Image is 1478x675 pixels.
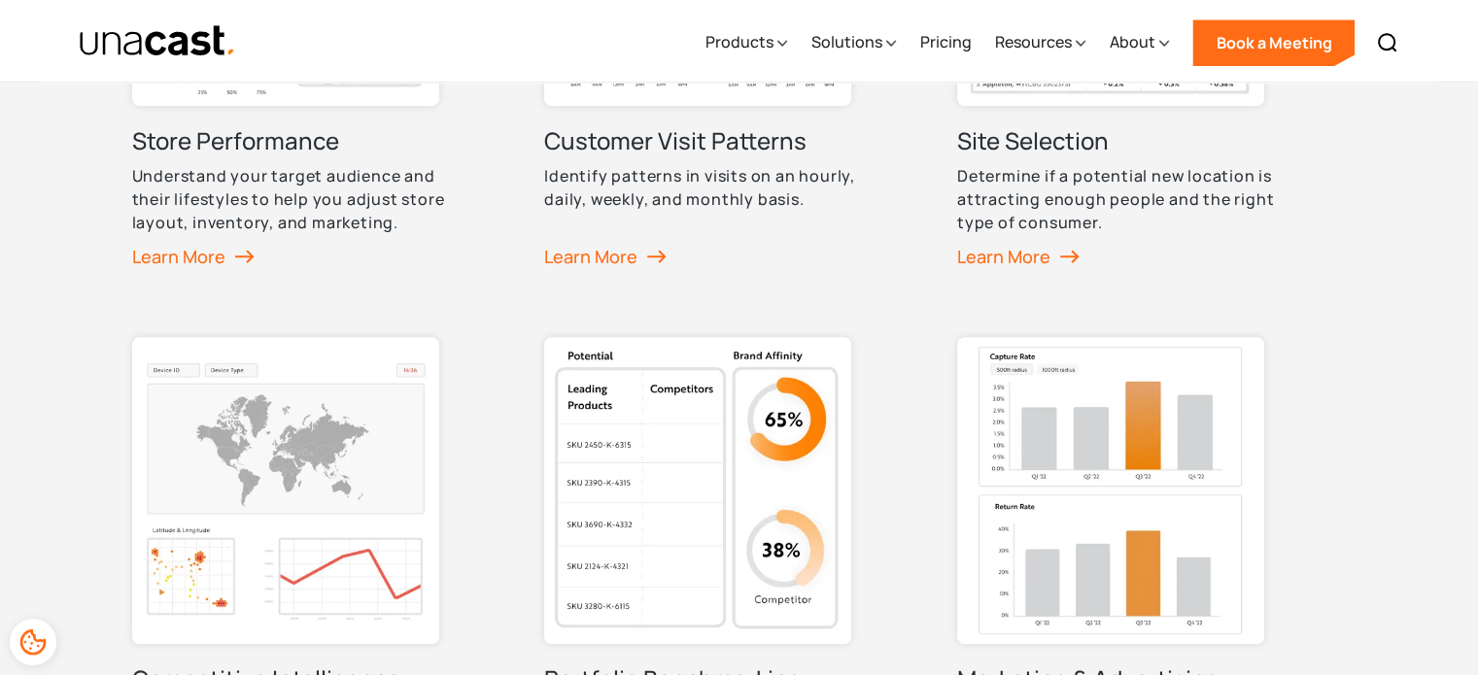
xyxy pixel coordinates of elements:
[1109,30,1154,53] div: About
[132,337,439,644] img: Competitive Intelligence illustration
[957,164,1278,234] p: Determine if a potential new location is attracting enough people and the right type of consumer.
[79,24,237,58] img: Unacast text logo
[79,24,237,58] a: home
[957,337,1264,644] img: illustration with Capture Rate and Return Rate graphs
[957,125,1109,156] h3: Site Selection
[957,242,1080,271] div: Learn More
[919,3,971,83] a: Pricing
[544,337,851,644] img: illustration with Potential and Brand Affinity graphs
[10,619,56,665] div: Cookie Preferences
[705,30,773,53] div: Products
[544,125,807,156] h3: Customer Visit Patterns
[994,3,1085,83] div: Resources
[810,3,896,83] div: Solutions
[1376,31,1399,54] img: Search icon
[994,30,1071,53] div: Resources
[1192,19,1355,66] a: Book a Meeting
[1109,3,1169,83] div: About
[544,242,667,271] div: Learn More
[132,242,255,271] div: Learn More
[810,30,881,53] div: Solutions
[132,164,453,234] p: Understand your target audience and their lifestyles to help you adjust store layout, inventory, ...
[132,125,339,156] h3: Store Performance
[544,164,865,211] p: Identify patterns in visits on an hourly, daily, weekly, and monthly basis.
[705,3,787,83] div: Products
